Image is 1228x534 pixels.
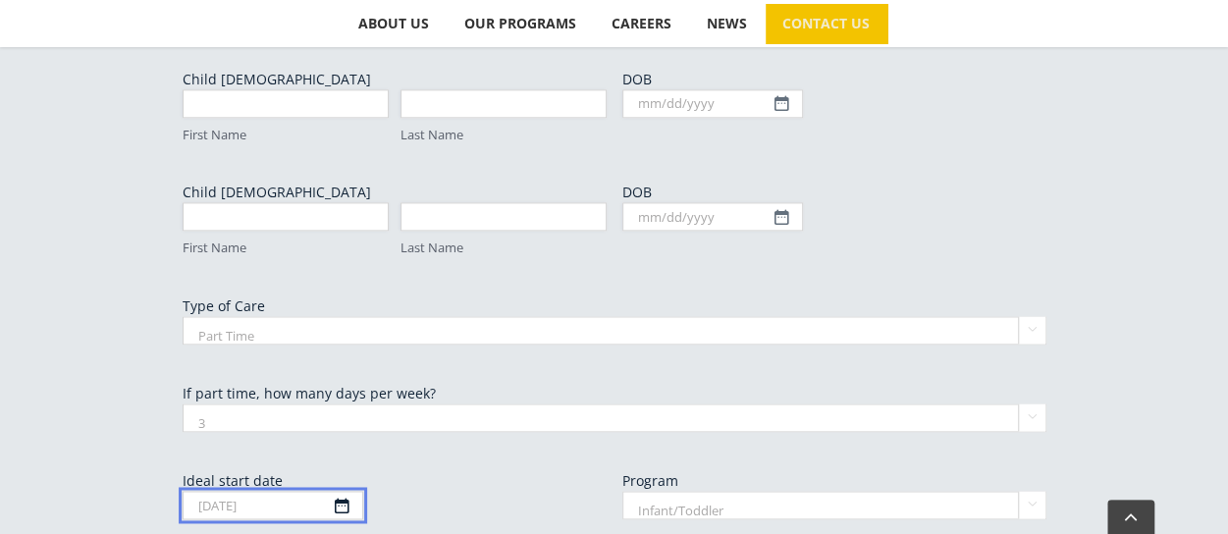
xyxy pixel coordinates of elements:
label: DOB [622,70,1046,89]
label: DOB [622,183,1046,202]
input: mm/dd/yyyy [622,202,803,231]
span: OUR PROGRAMS [464,17,576,30]
a: NEWS [690,4,765,43]
label: Type of Care [183,296,1046,316]
a: OUR PROGRAMS [448,4,594,43]
legend: Child [DEMOGRAPHIC_DATA] [183,183,371,202]
label: Ideal start date [183,471,607,491]
span: ABOUT US [358,17,429,30]
legend: Child [DEMOGRAPHIC_DATA] [183,70,371,89]
a: CONTACT US [766,4,887,43]
label: Last Name [400,126,607,144]
span: NEWS [707,17,747,30]
span: CAREERS [612,17,671,30]
label: First Name [183,126,389,144]
span: CONTACT US [782,17,870,30]
input: mm/dd/yyyy [622,89,803,118]
a: ABOUT US [342,4,447,43]
a: CAREERS [595,4,689,43]
label: First Name [183,239,389,257]
label: Program [622,471,1046,491]
label: Last Name [400,239,607,257]
label: If part time, how many days per week? [183,384,1046,403]
input: mm/dd/yyyy [183,491,363,519]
